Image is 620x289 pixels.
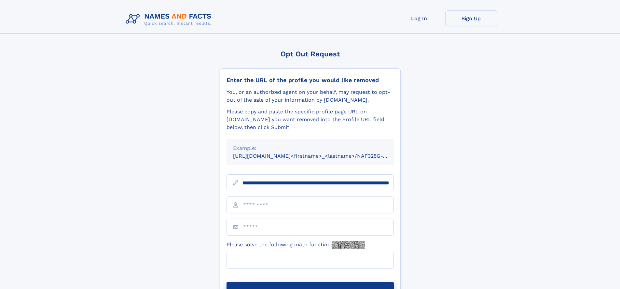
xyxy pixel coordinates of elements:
[227,241,365,249] label: Please solve the following math function:
[123,10,217,28] img: Logo Names and Facts
[445,10,497,26] a: Sign Up
[227,108,394,131] div: Please copy and paste the specific profile page URL on [DOMAIN_NAME] you want removed into the Pr...
[220,50,401,58] div: Opt Out Request
[227,77,394,84] div: Enter the URL of the profile you would like removed
[233,144,387,152] div: Example:
[393,10,445,26] a: Log In
[227,88,394,104] div: You, or an authorized agent on your behalf, may request to opt-out of the sale of your informatio...
[233,153,406,159] small: [URL][DOMAIN_NAME]<firstname>_<lastname>/NAF325G-xxxxxxxx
